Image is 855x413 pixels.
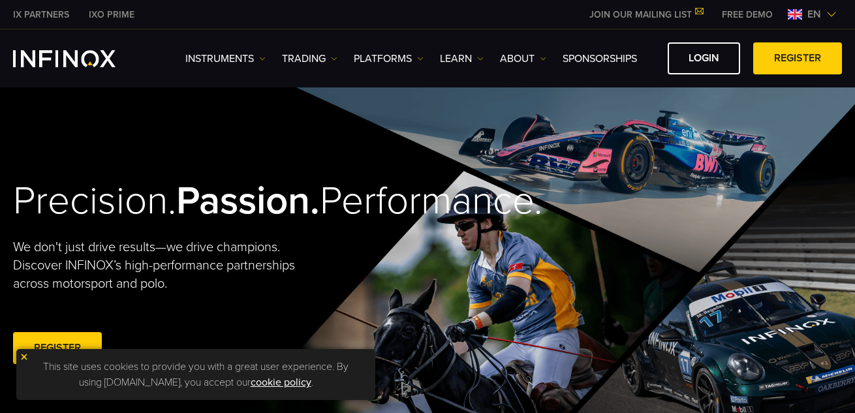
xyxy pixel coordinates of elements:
[580,9,712,20] a: JOIN OUR MAILING LIST
[668,42,740,74] a: LOGIN
[13,238,311,293] p: We don't just drive results—we drive champions. Discover INFINOX’s high-performance partnerships ...
[354,51,424,67] a: PLATFORMS
[79,8,144,22] a: INFINOX
[251,376,311,389] a: cookie policy
[440,51,484,67] a: Learn
[13,50,146,67] a: INFINOX Logo
[712,8,783,22] a: INFINOX MENU
[23,356,369,393] p: This site uses cookies to provide you with a great user experience. By using [DOMAIN_NAME], you a...
[20,352,29,361] img: yellow close icon
[802,7,826,22] span: en
[563,51,637,67] a: SPONSORSHIPS
[13,177,386,225] h2: Precision. Performance.
[500,51,546,67] a: ABOUT
[282,51,337,67] a: TRADING
[13,332,102,364] a: REGISTER
[176,177,320,224] strong: Passion.
[3,8,79,22] a: INFINOX
[185,51,266,67] a: Instruments
[753,42,842,74] a: REGISTER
